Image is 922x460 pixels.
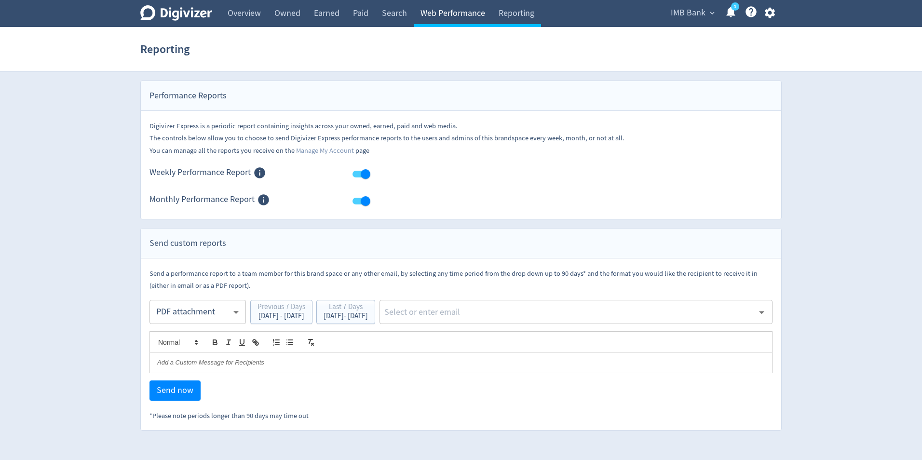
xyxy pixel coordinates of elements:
[257,193,270,206] svg: Members of this Brand Space can receive Monthly Performance Report via email when enabled
[149,411,309,420] small: *Please note periods longer than 90 days may time out
[149,146,369,155] small: You can manage all the reports you receive on the page
[734,3,736,10] text: 1
[149,122,458,131] small: Digivizer Express is a periodic report containing insights across your owned, earned, paid and we...
[156,301,230,323] div: PDF attachment
[157,386,193,395] span: Send now
[258,312,305,320] div: [DATE] - [DATE]
[754,305,769,320] button: Open
[141,229,781,258] div: Send custom reports
[667,5,717,21] button: IMB Bank
[149,134,624,143] small: The controls below allow you to choose to send Digivizer Express performance reports to the users...
[316,300,375,324] button: Last 7 Days[DATE]- [DATE]
[324,312,368,320] div: [DATE] - [DATE]
[324,303,368,312] div: Last 7 Days
[149,193,255,206] span: Monthly Performance Report
[671,5,705,21] span: IMB Bank
[731,2,739,11] a: 1
[250,300,312,324] button: Previous 7 Days[DATE] - [DATE]
[149,380,201,401] button: Send now
[140,34,190,65] h1: Reporting
[383,305,754,319] input: Select or enter email
[149,269,758,290] small: Send a performance report to a team member for this brand space or any other email, by selecting ...
[708,9,717,17] span: expand_more
[253,166,266,179] svg: Members of this Brand Space can receive Weekly Performance Report via email when enabled
[296,146,354,155] a: Manage My Account
[141,81,781,111] div: Performance Reports
[258,303,305,312] div: Previous 7 Days
[149,166,251,179] span: Weekly Performance Report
